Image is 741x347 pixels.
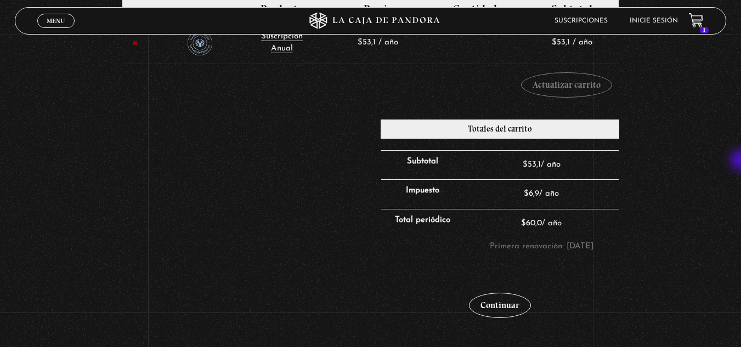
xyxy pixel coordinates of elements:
[524,190,529,198] span: $
[129,37,142,49] a: Eliminar Suscripción Anual del carrito
[523,161,528,169] span: $
[47,18,65,24] span: Menu
[381,150,465,180] th: Subtotal
[464,150,619,180] td: / año
[464,179,619,209] td: / año
[521,72,612,98] button: Actualizar carrito
[689,13,704,28] a: 1
[524,190,539,198] span: 6,9
[700,27,709,33] span: 1
[523,161,541,169] span: 53,1
[381,120,620,139] h2: Totales del carrito
[358,38,363,47] span: $
[43,26,69,34] span: Cerrar
[552,38,570,47] bdi: 53,1
[490,242,593,251] small: Primera renovación: [DATE]
[521,219,542,227] span: 60,0
[469,293,531,318] a: Continuar
[381,179,465,209] th: Impuesto
[358,38,376,47] bdi: 53,1
[261,32,303,41] span: Suscripción
[630,18,678,24] a: Inicie sesión
[573,38,592,47] span: / año
[381,209,465,261] th: Total periódico
[521,219,526,227] span: $
[552,38,557,47] span: $
[378,38,398,47] span: / año
[555,18,608,24] a: Suscripciones
[464,209,619,261] td: / año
